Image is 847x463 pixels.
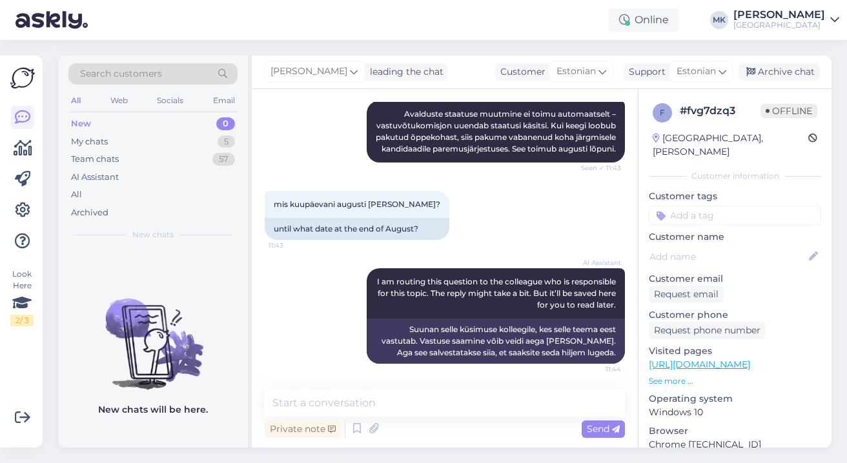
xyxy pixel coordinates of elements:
input: Add name [649,250,806,264]
div: All [68,92,83,109]
div: Archived [71,206,108,219]
div: Support [624,65,666,79]
div: Private note [265,420,341,438]
div: Customer information [649,170,821,182]
p: Windows 10 [649,406,821,419]
p: Customer name [649,230,821,244]
a: [URL][DOMAIN_NAME] [649,359,750,370]
img: Askly Logo [10,66,35,90]
p: Customer tags [649,190,821,203]
a: [PERSON_NAME][GEOGRAPHIC_DATA] [733,10,839,30]
img: No chats [58,275,248,391]
div: Archive chat [739,63,820,81]
span: Avalduste staatuse muutmine ei toimu automaatselt – vastuvõtukomisjon uuendab staatusi käsitsi. K... [376,109,618,153]
span: Estonian [677,64,716,79]
div: Request phone number [649,322,766,339]
div: 57 [212,153,235,166]
div: 2 / 3 [10,315,34,326]
div: All [71,188,82,201]
div: 0 [216,117,235,130]
div: [GEOGRAPHIC_DATA] [733,20,825,30]
p: See more ... [649,375,821,387]
div: [GEOGRAPHIC_DATA], [PERSON_NAME] [653,132,808,159]
p: Visited pages [649,344,821,358]
span: Estonian [556,64,596,79]
span: Search customers [80,67,162,81]
div: Web [108,92,130,109]
p: Browser [649,424,821,438]
span: [PERSON_NAME] [270,64,347,79]
span: f [660,108,665,117]
span: AI Assistant [573,258,621,268]
div: AI Assistant [71,171,119,184]
span: 11:43 [269,241,317,250]
p: Operating system [649,392,821,406]
div: leading the chat [365,65,444,79]
span: I am routing this question to the colleague who is responsible for this topic. The reply might ta... [377,277,618,310]
p: New chats will be here. [98,403,208,417]
div: 5 [218,135,235,148]
div: Customer [495,65,546,79]
div: MK [710,11,728,29]
input: Add a tag [649,206,821,225]
p: Customer email [649,272,821,286]
span: mis kuupäevani augusti [PERSON_NAME]? [274,199,440,209]
div: [PERSON_NAME] [733,10,825,20]
div: # fvg7dzq3 [680,103,760,119]
div: New [71,117,91,130]
div: Request email [649,286,724,303]
div: Look Here [10,268,34,326]
p: Customer phone [649,308,821,322]
div: Team chats [71,153,119,166]
div: Suunan selle küsimuse kolleegile, kes selle teema eest vastutab. Vastuse saamine võib veidi aega ... [367,319,625,364]
div: Email [210,92,238,109]
div: until what date at the end of August? [265,218,449,240]
span: Offline [760,104,817,118]
div: Socials [154,92,186,109]
span: New chats [132,229,174,241]
span: Send [587,423,620,435]
span: 11:44 [573,364,621,374]
span: Seen ✓ 11:43 [573,163,621,173]
p: Chrome [TECHNICAL_ID] [649,438,821,451]
div: My chats [71,135,108,148]
div: Online [609,8,679,32]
